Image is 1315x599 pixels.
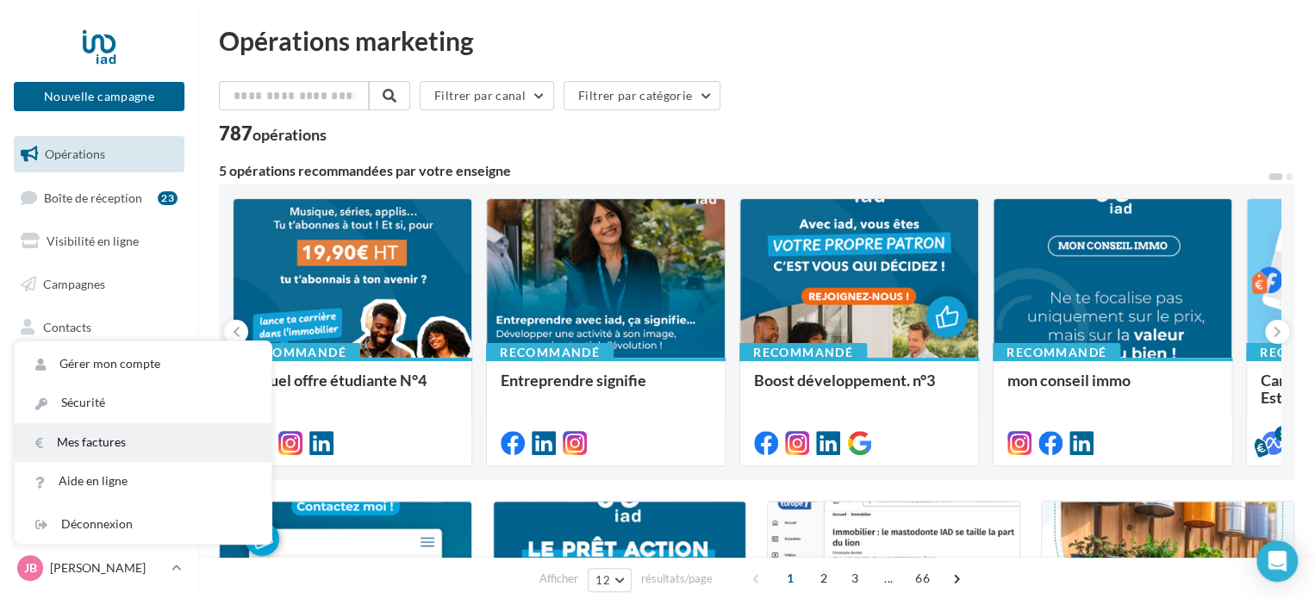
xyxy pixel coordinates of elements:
[641,571,713,587] span: résultats/page
[486,343,614,362] div: Recommandé
[15,423,271,462] a: Mes factures
[1007,371,1131,390] span: mon conseil immo
[44,190,142,204] span: Boîte de réception
[539,571,578,587] span: Afficher
[10,223,188,259] a: Visibilité en ligne
[50,559,165,577] p: [PERSON_NAME]
[420,81,554,110] button: Filtrer par canal
[45,147,105,161] span: Opérations
[10,179,188,216] a: Boîte de réception23
[10,309,188,346] a: Contacts
[247,371,427,390] span: Visuel offre étudiante N°4
[15,505,271,544] div: Déconnexion
[14,82,184,111] button: Nouvelle campagne
[908,565,937,592] span: 66
[564,81,720,110] button: Filtrer par catégorie
[501,371,646,390] span: Entreprendre signifie
[776,565,804,592] span: 1
[219,124,327,143] div: 787
[875,565,902,592] span: ...
[24,559,37,577] span: JB
[10,352,188,388] a: Médiathèque
[219,164,1267,178] div: 5 opérations recommandées par votre enseigne
[43,277,105,291] span: Campagnes
[14,552,184,584] a: JB [PERSON_NAME]
[43,319,91,334] span: Contacts
[158,191,178,205] div: 23
[233,343,360,362] div: Recommandé
[754,371,935,390] span: Boost développement. n°3
[219,28,1294,53] div: Opérations marketing
[1274,426,1290,441] div: 5
[15,384,271,422] a: Sécurité
[595,573,610,587] span: 12
[841,565,869,592] span: 3
[10,395,188,431] a: Calendrier
[15,345,271,384] a: Gérer mon compte
[15,462,271,501] a: Aide en ligne
[588,568,632,592] button: 12
[1256,540,1298,582] div: Open Intercom Messenger
[739,343,867,362] div: Recommandé
[10,136,188,172] a: Opérations
[47,234,139,248] span: Visibilité en ligne
[810,565,838,592] span: 2
[993,343,1120,362] div: Recommandé
[10,266,188,303] a: Campagnes
[252,127,327,142] div: opérations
